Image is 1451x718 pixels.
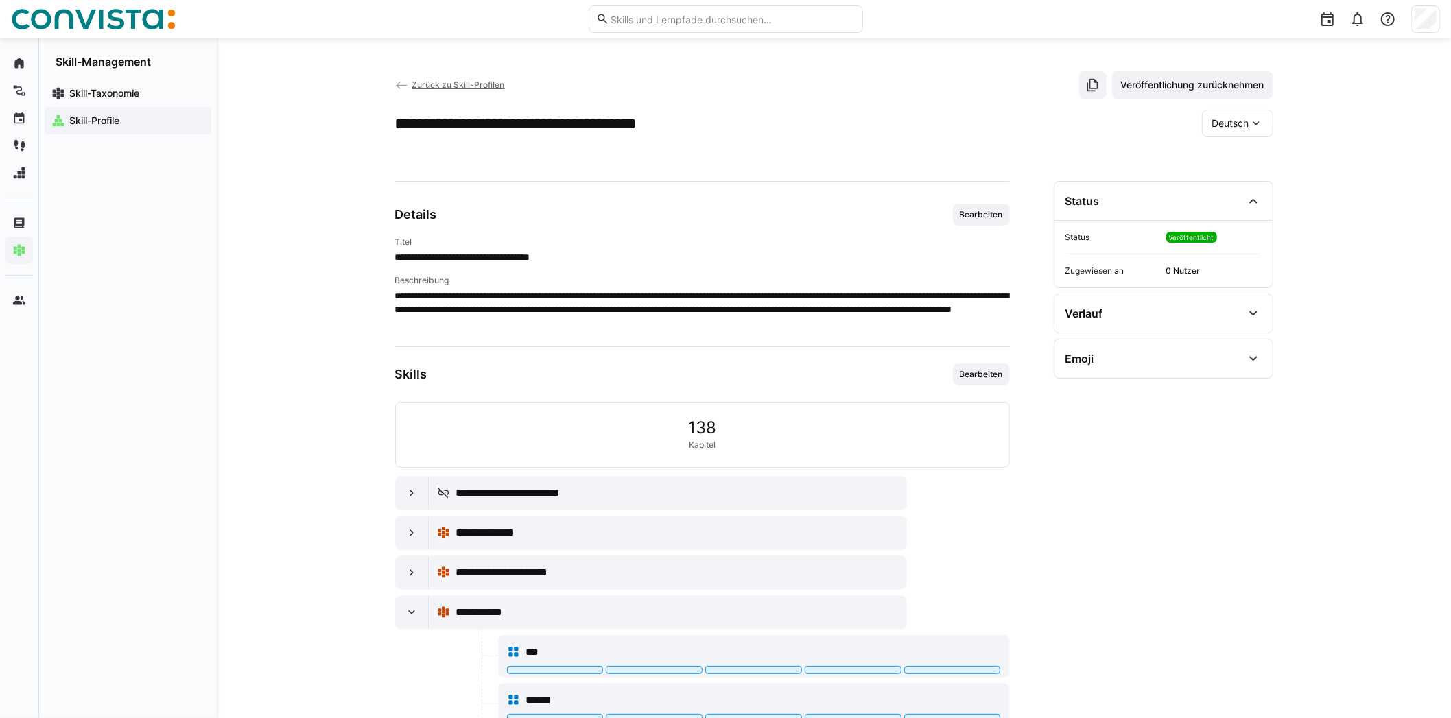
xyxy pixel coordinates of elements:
h3: Skills [395,367,427,382]
span: 0 Nutzer [1166,265,1262,276]
div: Emoji [1065,352,1094,366]
span: Veröffentlichung zurücknehmen [1119,78,1266,92]
span: Zugewiesen an [1065,265,1161,276]
h3: Details [395,207,437,222]
span: Bearbeiten [958,369,1004,380]
h4: Titel [395,237,1010,248]
div: Status [1065,194,1100,208]
a: Zurück zu Skill-Profilen [395,80,505,90]
button: Bearbeiten [953,204,1010,226]
span: Veröffentlicht [1169,233,1214,241]
span: Zurück zu Skill-Profilen [412,80,504,90]
span: Deutsch [1212,117,1249,130]
button: Bearbeiten [953,363,1010,385]
h4: Beschreibung [395,275,1010,286]
span: Kapitel [689,440,716,451]
span: 138 [688,419,716,437]
input: Skills und Lernpfade durchsuchen… [609,13,855,25]
div: Verlauf [1065,307,1103,320]
button: Veröffentlichung zurücknehmen [1112,71,1273,99]
span: Status [1065,232,1161,243]
span: Bearbeiten [958,209,1004,220]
